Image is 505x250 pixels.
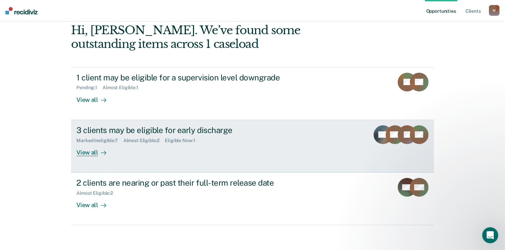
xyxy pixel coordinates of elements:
[76,178,312,188] div: 2 clients are nearing or past their full-term release date
[76,73,312,82] div: 1 client may be eligible for a supervision level downgrade
[5,7,38,14] img: Recidiviz
[76,138,123,143] div: Marked Ineligible : 7
[76,190,118,196] div: Almost Eligible : 2
[71,120,434,173] a: 3 clients may be eligible for early dischargeMarked Ineligible:7Almost Eligible:2Eligible Now:1Vi...
[76,90,114,104] div: View all
[71,23,361,51] div: Hi, [PERSON_NAME]. We’ve found some outstanding items across 1 caseload
[165,138,200,143] div: Eligible Now : 1
[489,5,500,16] button: M
[71,173,434,225] a: 2 clients are nearing or past their full-term release dateAlmost Eligible:2View all
[123,138,165,143] div: Almost Eligible : 2
[76,85,103,90] div: Pending : 1
[482,227,498,243] iframe: Intercom live chat
[103,85,144,90] div: Almost Eligible : 1
[76,143,114,156] div: View all
[71,67,434,120] a: 1 client may be eligible for a supervision level downgradePending:1Almost Eligible:1View all
[76,196,114,209] div: View all
[76,125,312,135] div: 3 clients may be eligible for early discharge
